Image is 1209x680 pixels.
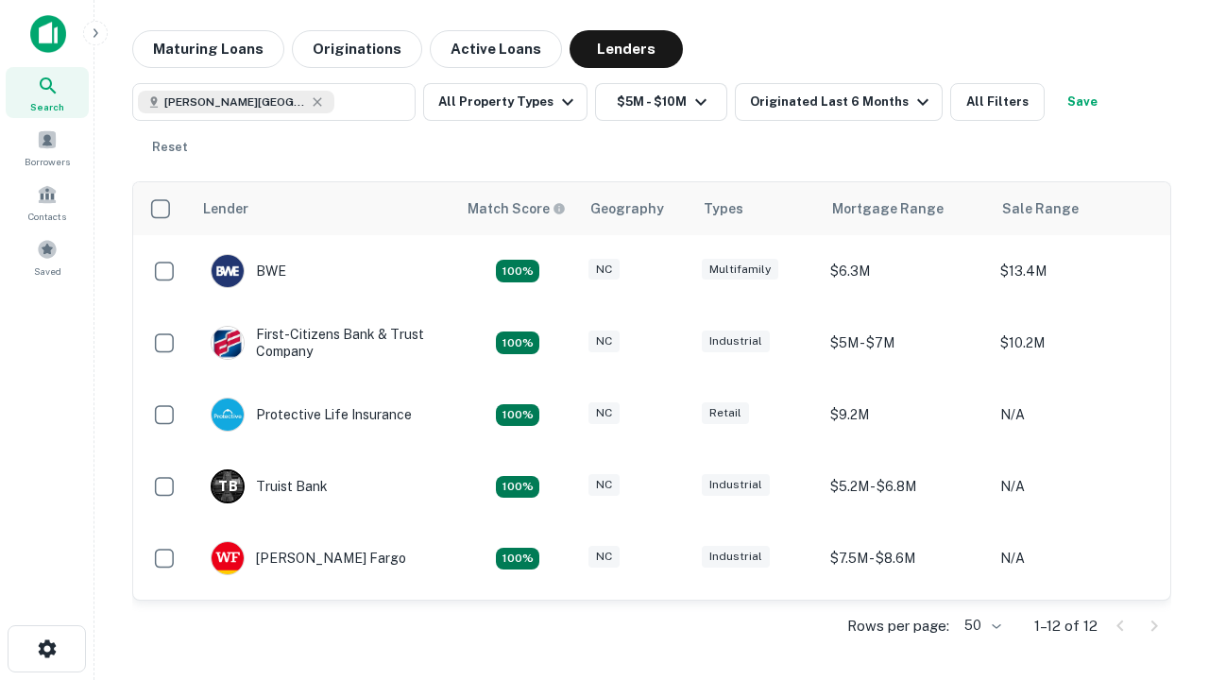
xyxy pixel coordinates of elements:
[991,235,1161,307] td: $13.4M
[832,197,944,220] div: Mortgage Range
[423,83,587,121] button: All Property Types
[1002,197,1079,220] div: Sale Range
[203,197,248,220] div: Lender
[496,548,539,570] div: Matching Properties: 2, hasApolloMatch: undefined
[579,182,692,235] th: Geography
[456,182,579,235] th: Capitalize uses an advanced AI algorithm to match your search with the best lender. The match sco...
[991,522,1161,594] td: N/A
[1115,468,1209,559] iframe: Chat Widget
[1034,615,1098,637] p: 1–12 of 12
[212,399,244,431] img: picture
[692,182,821,235] th: Types
[991,379,1161,450] td: N/A
[821,307,991,379] td: $5M - $7M
[211,541,406,575] div: [PERSON_NAME] Fargo
[595,83,727,121] button: $5M - $10M
[590,197,664,220] div: Geography
[164,93,306,110] span: [PERSON_NAME][GEOGRAPHIC_DATA], [GEOGRAPHIC_DATA]
[821,235,991,307] td: $6.3M
[211,398,412,432] div: Protective Life Insurance
[28,209,66,224] span: Contacts
[30,15,66,53] img: capitalize-icon.png
[496,404,539,427] div: Matching Properties: 2, hasApolloMatch: undefined
[991,182,1161,235] th: Sale Range
[821,594,991,666] td: $8.8M
[702,546,770,568] div: Industrial
[702,259,778,280] div: Multifamily
[496,476,539,499] div: Matching Properties: 3, hasApolloMatch: undefined
[192,182,456,235] th: Lender
[132,30,284,68] button: Maturing Loans
[821,522,991,594] td: $7.5M - $8.6M
[468,198,566,219] div: Capitalize uses an advanced AI algorithm to match your search with the best lender. The match sco...
[212,255,244,287] img: picture
[25,154,70,169] span: Borrowers
[212,542,244,574] img: picture
[704,197,743,220] div: Types
[212,327,244,359] img: picture
[570,30,683,68] button: Lenders
[6,231,89,282] a: Saved
[588,474,620,496] div: NC
[211,254,286,288] div: BWE
[957,612,1004,639] div: 50
[847,615,949,637] p: Rows per page:
[588,259,620,280] div: NC
[6,177,89,228] a: Contacts
[30,99,64,114] span: Search
[468,198,562,219] h6: Match Score
[821,450,991,522] td: $5.2M - $6.8M
[211,469,328,503] div: Truist Bank
[821,182,991,235] th: Mortgage Range
[735,83,943,121] button: Originated Last 6 Months
[702,402,749,424] div: Retail
[950,83,1045,121] button: All Filters
[991,594,1161,666] td: N/A
[1052,83,1113,121] button: Save your search to get updates of matches that match your search criteria.
[702,331,770,352] div: Industrial
[6,67,89,118] a: Search
[292,30,422,68] button: Originations
[140,128,200,166] button: Reset
[211,326,437,360] div: First-citizens Bank & Trust Company
[991,450,1161,522] td: N/A
[430,30,562,68] button: Active Loans
[750,91,934,113] div: Originated Last 6 Months
[821,379,991,450] td: $9.2M
[34,263,61,279] span: Saved
[218,477,237,497] p: T B
[496,260,539,282] div: Matching Properties: 2, hasApolloMatch: undefined
[702,474,770,496] div: Industrial
[496,331,539,354] div: Matching Properties: 2, hasApolloMatch: undefined
[6,122,89,173] a: Borrowers
[588,402,620,424] div: NC
[991,307,1161,379] td: $10.2M
[588,331,620,352] div: NC
[588,546,620,568] div: NC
